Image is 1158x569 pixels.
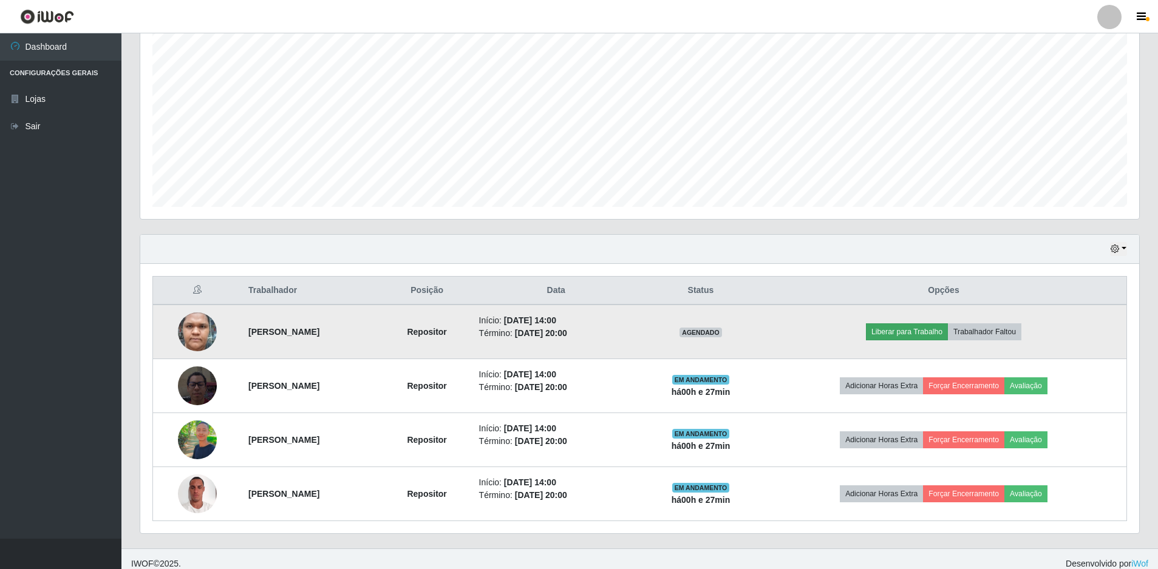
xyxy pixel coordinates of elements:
[479,314,633,327] li: Início:
[20,9,74,24] img: CoreUI Logo
[479,435,633,448] li: Término:
[672,387,731,397] strong: há 00 h e 27 min
[248,327,319,337] strong: [PERSON_NAME]
[840,377,923,394] button: Adicionar Horas Extra
[515,382,567,392] time: [DATE] 20:00
[840,431,923,448] button: Adicionar Horas Extra
[178,468,217,519] img: 1756399836169.jpeg
[504,477,556,487] time: [DATE] 14:00
[672,441,731,451] strong: há 00 h e 27 min
[504,315,556,325] time: [DATE] 14:00
[641,277,761,305] th: Status
[515,436,567,446] time: [DATE] 20:00
[679,328,722,337] span: AGENDADO
[479,368,633,381] li: Início:
[407,381,446,391] strong: Repositor
[1004,377,1047,394] button: Avaliação
[515,490,567,500] time: [DATE] 20:00
[948,323,1021,340] button: Trabalhador Faltou
[504,369,556,379] time: [DATE] 14:00
[923,431,1004,448] button: Forçar Encerramento
[672,483,730,493] span: EM ANDAMENTO
[1131,559,1148,568] a: iWof
[248,489,319,499] strong: [PERSON_NAME]
[178,351,217,420] img: 1754827271251.jpeg
[407,327,446,337] strong: Repositor
[672,429,730,439] span: EM ANDAMENTO
[761,277,1126,305] th: Opções
[479,422,633,435] li: Início:
[248,381,319,391] strong: [PERSON_NAME]
[672,495,731,505] strong: há 00 h e 27 min
[1004,485,1047,502] button: Avaliação
[178,292,217,372] img: 1753220579080.jpeg
[248,435,319,445] strong: [PERSON_NAME]
[866,323,948,340] button: Liberar para Trabalho
[479,327,633,340] li: Término:
[241,277,383,305] th: Trabalhador
[504,423,556,433] time: [DATE] 14:00
[923,485,1004,502] button: Forçar Encerramento
[479,476,633,489] li: Início:
[515,328,567,338] time: [DATE] 20:00
[479,381,633,394] li: Término:
[840,485,923,502] button: Adicionar Horas Extra
[383,277,472,305] th: Posição
[131,559,154,568] span: IWOF
[472,277,641,305] th: Data
[479,489,633,502] li: Término:
[923,377,1004,394] button: Forçar Encerramento
[178,405,217,474] img: 1756254229615.jpeg
[407,489,446,499] strong: Repositor
[1004,431,1047,448] button: Avaliação
[407,435,446,445] strong: Repositor
[672,375,730,385] span: EM ANDAMENTO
